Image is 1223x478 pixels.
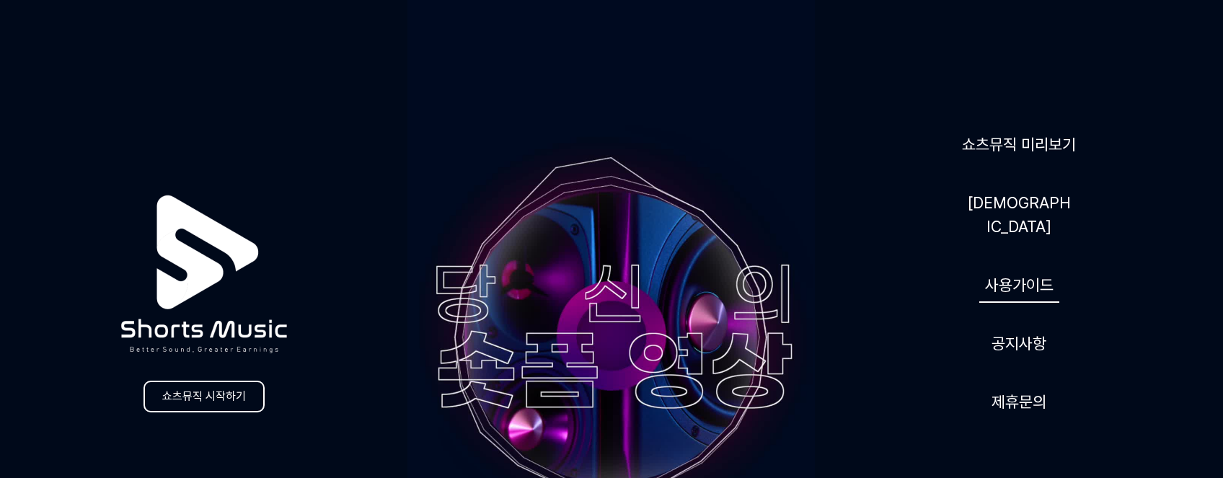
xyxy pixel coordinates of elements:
a: 쇼츠뮤직 미리보기 [956,127,1082,162]
a: 사용가이드 [979,267,1059,303]
a: [DEMOGRAPHIC_DATA] [961,185,1077,244]
a: 공지사항 [986,326,1052,361]
img: logo [86,156,322,392]
button: 제휴문의 [986,384,1052,420]
a: 쇼츠뮤직 시작하기 [144,381,265,412]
